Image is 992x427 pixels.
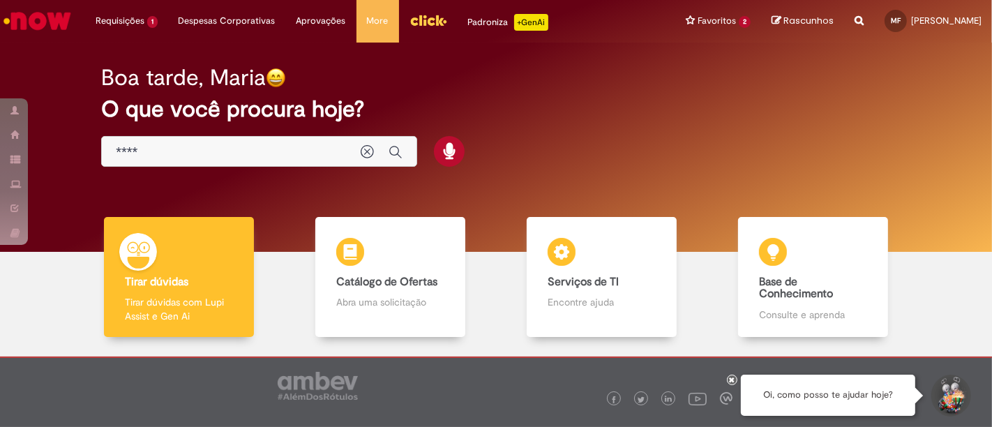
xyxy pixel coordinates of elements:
[285,217,496,338] a: Catálogo de Ofertas Abra uma solicitação
[514,14,548,31] p: +GenAi
[73,217,285,338] a: Tirar dúvidas Tirar dúvidas com Lupi Assist e Gen Ai
[610,396,617,403] img: logo_footer_facebook.png
[759,275,833,301] b: Base de Conhecimento
[665,396,672,404] img: logo_footer_linkedin.png
[125,295,232,323] p: Tirar dúvidas com Lupi Assist e Gen Ai
[409,10,447,31] img: click_logo_yellow_360x200.png
[278,372,358,400] img: logo_footer_ambev_rotulo_gray.png
[1,7,73,35] img: ServiceNow
[911,15,982,27] span: [PERSON_NAME]
[266,68,286,88] img: happy-face.png
[101,66,266,90] h2: Boa tarde, Maria
[772,15,834,28] a: Rascunhos
[468,14,548,31] div: Padroniza
[689,389,707,407] img: logo_footer_youtube.png
[548,275,619,289] b: Serviços de TI
[125,275,188,289] b: Tirar dúvidas
[891,16,901,25] span: MF
[638,396,645,403] img: logo_footer_twitter.png
[101,97,891,121] h2: O que você procura hoje?
[698,14,736,28] span: Favoritos
[759,308,866,322] p: Consulte e aprenda
[741,375,915,416] div: Oi, como posso te ajudar hoje?
[929,375,971,417] button: Iniciar Conversa de Suporte
[296,14,346,28] span: Aprovações
[720,392,732,405] img: logo_footer_workplace.png
[96,14,144,28] span: Requisições
[548,295,655,309] p: Encontre ajuda
[336,295,444,309] p: Abra uma solicitação
[367,14,389,28] span: More
[336,275,437,289] b: Catálogo de Ofertas
[783,14,834,27] span: Rascunhos
[179,14,276,28] span: Despesas Corporativas
[496,217,707,338] a: Serviços de TI Encontre ajuda
[707,217,919,338] a: Base de Conhecimento Consulte e aprenda
[147,16,158,28] span: 1
[739,16,751,28] span: 2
